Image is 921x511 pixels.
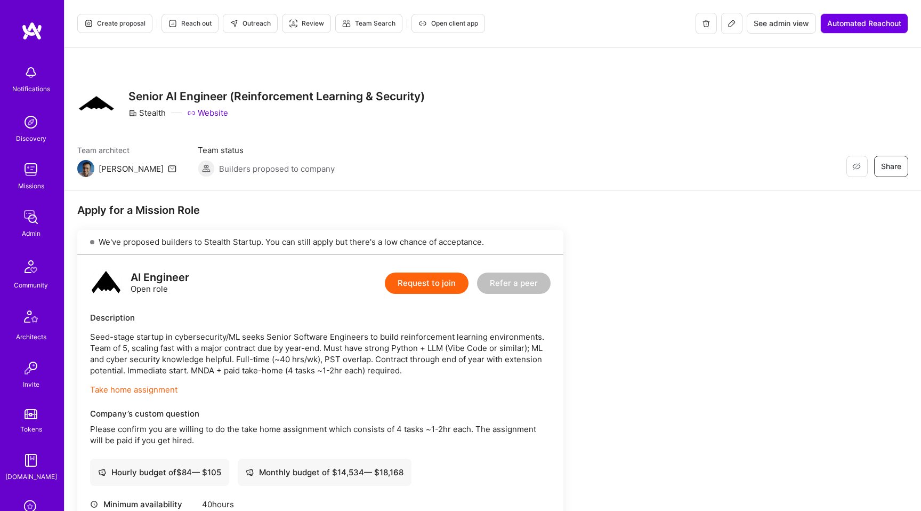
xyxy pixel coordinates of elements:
i: icon Cash [98,468,106,476]
i: icon Targeter [289,19,297,28]
img: Community [18,254,44,280]
button: Share [874,156,908,177]
img: Builders proposed to company [198,160,215,177]
i: icon CompanyGray [128,109,137,117]
div: Minimum availability [90,499,197,510]
img: discovery [20,111,42,133]
button: Request to join [385,273,468,294]
button: Outreach [223,14,278,33]
span: Create proposal [84,19,146,28]
span: Automated Reachout [827,18,901,29]
span: Team Search [342,19,395,28]
span: Reach out [168,19,212,28]
div: [DOMAIN_NAME] [5,471,57,482]
img: Architects [18,306,44,331]
span: Team status [198,145,335,156]
div: AI Engineer [131,272,189,283]
img: admin teamwork [20,206,42,228]
span: Open client app [418,19,478,28]
div: Notifications [12,83,50,94]
i: icon Proposal [84,19,93,28]
div: Stealth [128,107,166,118]
img: logo [21,21,43,41]
div: 40 hours [202,499,345,510]
div: [PERSON_NAME] [99,163,164,174]
p: Please confirm you are willing to do the take home assignment which consists of 4 tasks ~1-2hr ea... [90,424,551,446]
div: Description [90,312,551,323]
span: See admin view [754,18,809,29]
i: icon Cash [246,468,254,476]
img: teamwork [20,159,42,180]
div: Hourly budget of $ 84 — $ 105 [98,467,221,478]
button: Create proposal [77,14,152,33]
button: Team Search [335,14,402,33]
span: Share [881,161,901,172]
button: Review [282,14,331,33]
span: Builders proposed to company [219,163,335,174]
div: Architects [16,331,46,342]
img: bell [20,62,42,83]
button: Reach out [161,14,219,33]
img: Invite [20,357,42,379]
div: Monthly budget of $ 14,534 — $ 18,168 [246,467,403,478]
div: Open role [131,272,189,294]
div: Admin [22,228,41,239]
i: icon Mail [168,164,176,173]
span: Review [289,19,324,28]
img: Team Architect [77,160,94,177]
div: Tokens [20,424,42,435]
img: guide book [20,450,42,471]
div: Community [14,280,48,291]
i: icon EyeClosed [852,162,861,171]
i: icon Clock [90,500,98,508]
a: Website [187,107,228,118]
div: We've proposed builders to Stealth Startup. You can still apply but there's a low chance of accep... [77,230,563,254]
button: Open client app [411,14,485,33]
div: Missions [18,180,44,191]
button: Refer a peer [477,273,551,294]
a: Take home assignment [90,385,177,395]
img: tokens [25,409,37,419]
div: Apply for a Mission Role [77,203,563,217]
span: Team architect [77,145,176,156]
h3: Senior AI Engineer (Reinforcement Learning & Security) [128,90,425,103]
button: Automated Reachout [820,13,908,34]
div: Discovery [16,133,46,144]
span: Outreach [230,19,271,28]
button: See admin view [747,13,816,34]
div: Company’s custom question [90,408,551,419]
img: logo [90,267,122,299]
img: Company Logo [77,94,116,115]
div: Invite [23,379,39,390]
p: Seed-stage startup in cybersecurity/ML seeks Senior Software Engineers to build reinforcement lea... [90,331,551,376]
